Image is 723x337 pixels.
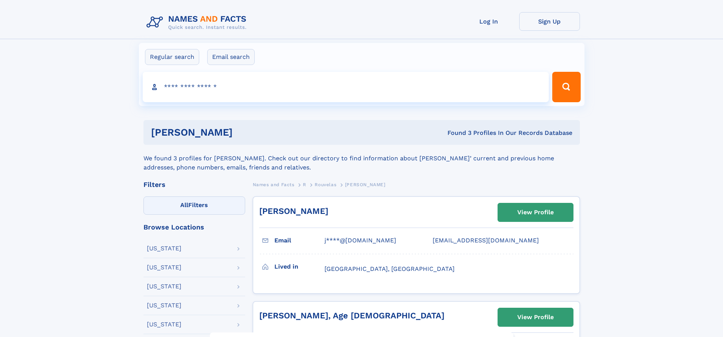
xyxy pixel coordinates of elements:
a: Rouvelas [315,180,336,189]
span: [EMAIL_ADDRESS][DOMAIN_NAME] [433,237,539,244]
span: Rouvelas [315,182,336,187]
div: Browse Locations [143,224,245,231]
div: Found 3 Profiles In Our Records Database [340,129,572,137]
a: R [303,180,306,189]
a: View Profile [498,308,573,326]
a: Names and Facts [253,180,295,189]
a: Sign Up [519,12,580,31]
button: Search Button [552,72,580,102]
div: [US_STATE] [147,245,181,252]
a: [PERSON_NAME] [259,206,328,216]
span: All [180,201,188,209]
input: search input [143,72,549,102]
label: Filters [143,196,245,215]
img: Logo Names and Facts [143,12,253,33]
div: [US_STATE] [147,321,181,328]
span: [GEOGRAPHIC_DATA], [GEOGRAPHIC_DATA] [324,265,455,272]
div: [US_STATE] [147,302,181,309]
div: We found 3 profiles for [PERSON_NAME]. Check out our directory to find information about [PERSON_... [143,145,580,172]
a: Log In [458,12,519,31]
label: Regular search [145,49,199,65]
label: Email search [207,49,255,65]
div: [US_STATE] [147,283,181,290]
h1: [PERSON_NAME] [151,128,340,137]
h3: Email [274,234,324,247]
h3: Lived in [274,260,324,273]
div: View Profile [517,204,554,221]
div: [US_STATE] [147,264,181,271]
a: View Profile [498,203,573,222]
span: R [303,182,306,187]
div: View Profile [517,309,554,326]
span: [PERSON_NAME] [345,182,386,187]
div: Filters [143,181,245,188]
a: [PERSON_NAME], Age [DEMOGRAPHIC_DATA] [259,311,444,320]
